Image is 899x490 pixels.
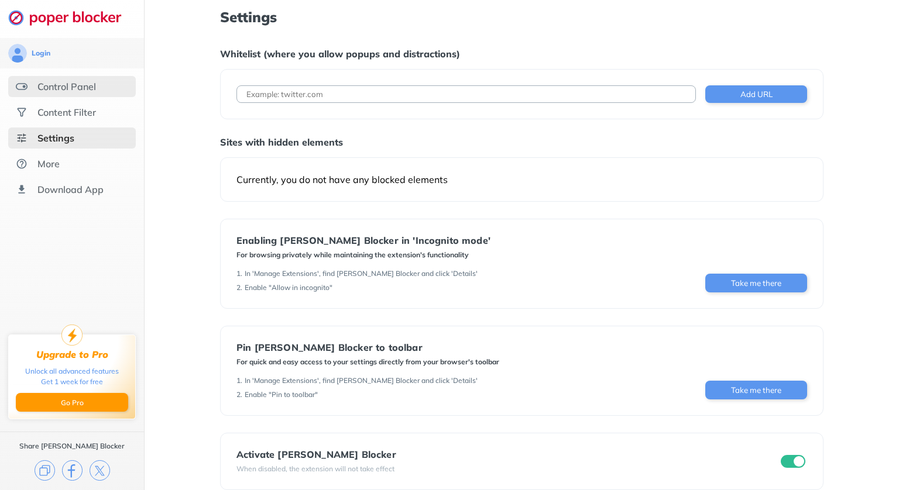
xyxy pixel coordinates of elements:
button: Add URL [705,85,807,103]
img: features.svg [16,81,28,92]
div: 2 . [236,283,242,292]
img: upgrade-to-pro.svg [61,325,83,346]
div: Enable "Allow in incognito" [245,283,332,292]
div: Sites with hidden elements [220,136,823,148]
div: Pin [PERSON_NAME] Blocker to toolbar [236,342,499,353]
div: When disabled, the extension will not take effect [236,464,396,474]
div: Get 1 week for free [41,377,103,387]
img: facebook.svg [62,460,83,481]
img: logo-webpage.svg [8,9,134,26]
button: Go Pro [16,393,128,412]
div: For quick and easy access to your settings directly from your browser's toolbar [236,357,499,367]
img: download-app.svg [16,184,28,195]
div: Download App [37,184,104,195]
img: avatar.svg [8,44,27,63]
div: Settings [37,132,74,144]
div: Control Panel [37,81,96,92]
div: 2 . [236,390,242,399]
div: For browsing privately while maintaining the extension's functionality [236,250,490,260]
div: Upgrade to Pro [36,349,108,360]
input: Example: twitter.com [236,85,696,103]
div: Enable "Pin to toolbar" [245,390,318,399]
div: 1 . [236,376,242,385]
div: More [37,158,60,170]
div: Currently, you do not have any blocked elements [236,174,807,185]
div: Whitelist (where you allow popups and distractions) [220,48,823,60]
h1: Settings [220,9,823,25]
div: Enabling [PERSON_NAME] Blocker in 'Incognito mode' [236,235,490,246]
button: Take me there [705,381,807,399]
img: settings-selected.svg [16,132,28,144]
img: about.svg [16,158,28,170]
div: In 'Manage Extensions', find [PERSON_NAME] Blocker and click 'Details' [245,376,478,385]
img: copy.svg [35,460,55,481]
div: Unlock all advanced features [25,366,119,377]
div: Share [PERSON_NAME] Blocker [19,441,125,451]
div: Login [32,49,50,58]
div: In 'Manage Extensions', find [PERSON_NAME] Blocker and click 'Details' [245,269,478,278]
button: Take me there [705,274,807,292]
img: social.svg [16,106,28,118]
img: x.svg [90,460,110,481]
div: Activate [PERSON_NAME] Blocker [236,449,396,460]
div: 1 . [236,269,242,278]
div: Content Filter [37,106,96,118]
